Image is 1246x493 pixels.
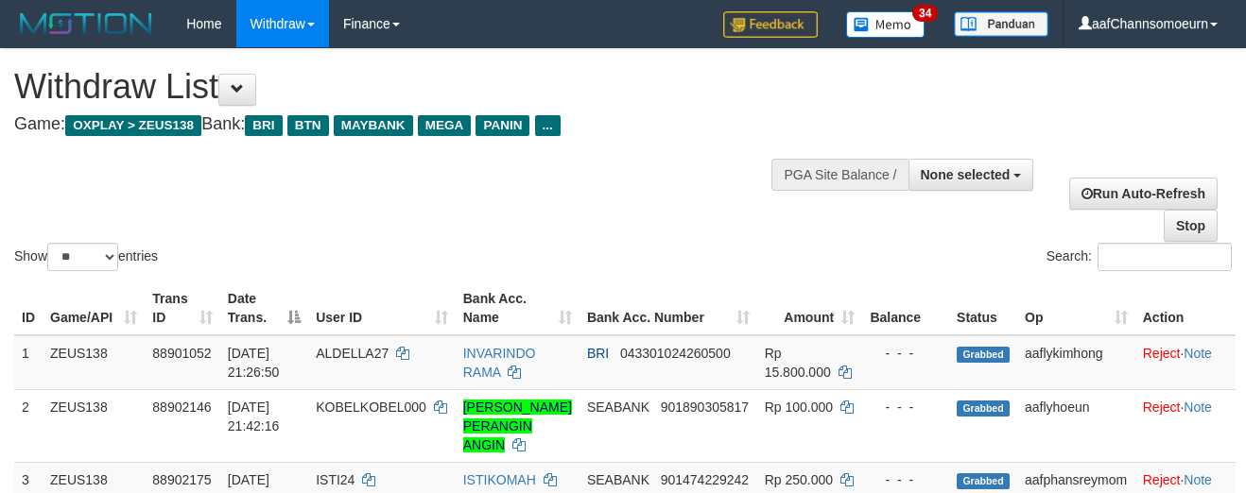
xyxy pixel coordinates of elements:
img: MOTION_logo.png [14,9,158,38]
span: BTN [287,115,329,136]
th: Action [1135,281,1236,335]
span: Rp 15.800.000 [765,346,831,380]
span: [DATE] 21:42:16 [228,399,280,433]
button: None selected [909,159,1034,191]
span: Grabbed [957,347,1010,363]
td: 2 [14,389,43,462]
span: BRI [245,115,282,136]
span: KOBELKOBEL000 [316,399,426,415]
span: Copy 901890305817 to clipboard [661,399,749,415]
th: Date Trans.: activate to sort column descending [220,281,308,335]
div: - - - [870,398,942,416]
img: Feedback.jpg [723,11,818,38]
span: Rp 100.000 [765,399,833,415]
input: Search: [1098,243,1232,271]
a: Reject [1143,472,1181,487]
span: [DATE] 21:26:50 [228,346,280,380]
div: PGA Site Balance / [771,159,908,191]
th: User ID: activate to sort column ascending [308,281,456,335]
span: SEABANK [587,399,649,415]
td: · [1135,389,1236,462]
a: Stop [1164,210,1218,242]
th: Bank Acc. Number: activate to sort column ascending [580,281,757,335]
span: ALDELLA27 [316,346,389,361]
span: 88902146 [152,399,211,415]
th: Game/API: activate to sort column ascending [43,281,145,335]
select: Showentries [47,243,118,271]
a: Run Auto-Refresh [1069,178,1218,210]
span: None selected [921,167,1011,182]
td: · [1135,335,1236,390]
span: ISTI24 [316,472,355,487]
span: 88902175 [152,472,211,487]
a: Reject [1143,346,1181,361]
div: - - - [870,470,942,489]
label: Show entries [14,243,158,271]
td: aaflykimhong [1017,335,1135,390]
span: MAYBANK [334,115,413,136]
h4: Game: Bank: [14,115,812,134]
a: ISTIKOMAH [463,472,536,487]
span: PANIN [476,115,529,136]
td: 1 [14,335,43,390]
td: ZEUS138 [43,389,145,462]
span: Copy 901474229242 to clipboard [661,472,749,487]
span: 88901052 [152,346,211,361]
td: aaflyhoeun [1017,389,1135,462]
img: Button%20Memo.svg [846,11,926,38]
a: [PERSON_NAME] PERANGIN ANGIN [463,399,572,452]
span: Grabbed [957,400,1010,416]
a: Note [1184,399,1212,415]
a: Note [1184,346,1212,361]
th: Balance [862,281,949,335]
a: Note [1184,472,1212,487]
span: 34 [912,5,938,22]
th: ID [14,281,43,335]
span: ... [535,115,561,136]
th: Op: activate to sort column ascending [1017,281,1135,335]
span: SEABANK [587,472,649,487]
span: Grabbed [957,473,1010,489]
th: Amount: activate to sort column ascending [757,281,863,335]
a: Reject [1143,399,1181,415]
span: OXPLAY > ZEUS138 [65,115,201,136]
th: Status [949,281,1017,335]
th: Trans ID: activate to sort column ascending [145,281,220,335]
a: INVARINDO RAMA [463,346,536,380]
span: MEGA [418,115,472,136]
th: Bank Acc. Name: activate to sort column ascending [456,281,580,335]
span: Copy 043301024260500 to clipboard [620,346,731,361]
label: Search: [1047,243,1232,271]
h1: Withdraw List [14,68,812,106]
div: - - - [870,344,942,363]
td: ZEUS138 [43,335,145,390]
span: Rp 250.000 [765,472,833,487]
span: BRI [587,346,609,361]
img: panduan.png [954,11,1048,37]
